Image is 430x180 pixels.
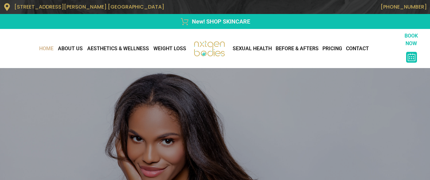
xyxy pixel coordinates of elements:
[274,42,321,55] a: Before & Afters
[37,42,56,55] a: Home
[14,3,164,10] span: [STREET_ADDRESS][PERSON_NAME] [GEOGRAPHIC_DATA]
[56,42,85,55] a: About Us
[190,17,250,26] span: New! SHOP SKINCARE
[218,4,427,10] p: [PHONE_NUMBER]
[3,42,188,55] nav: Menu
[231,42,274,55] a: Sexual Health
[321,42,344,55] a: Pricing
[151,42,188,55] a: WEIGHT LOSS
[344,42,371,55] a: CONTACT
[85,42,151,55] a: AESTHETICS & WELLNESS
[231,42,399,55] nav: Menu
[3,17,427,26] a: New! SHOP SKINCARE
[399,32,424,47] p: BOOK NOW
